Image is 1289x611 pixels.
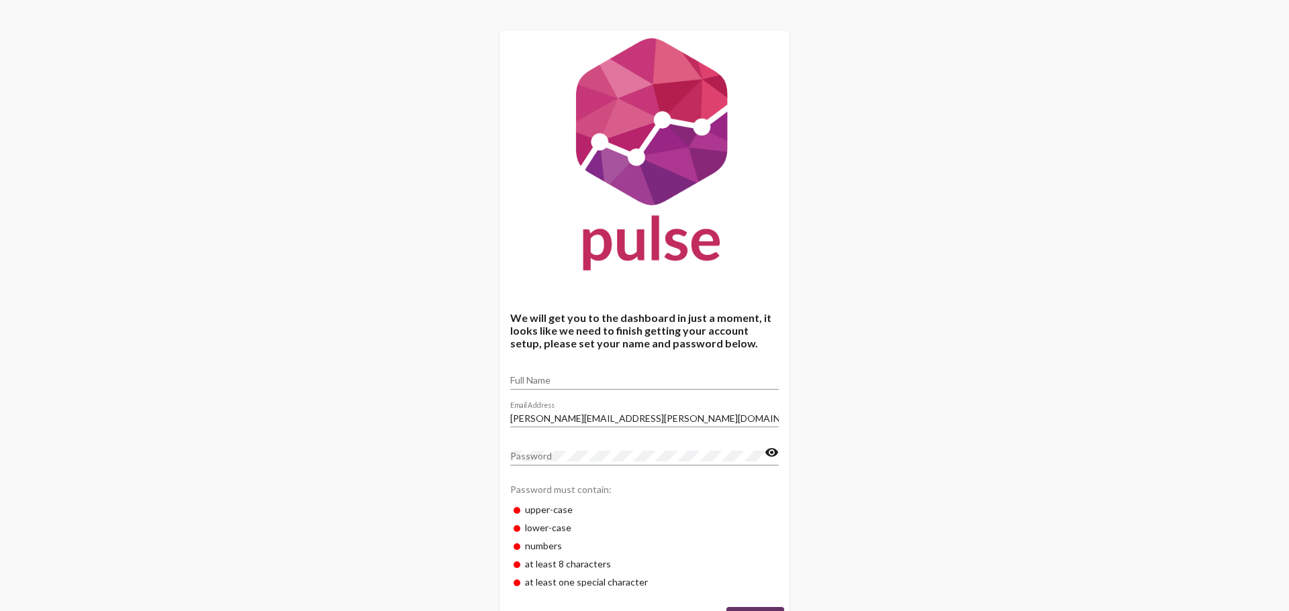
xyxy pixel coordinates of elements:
div: at least one special character [510,573,779,591]
div: lower-case [510,518,779,537]
div: numbers [510,537,779,555]
div: Password must contain: [510,477,779,500]
div: upper-case [510,500,779,518]
div: at least 8 characters [510,555,779,573]
h4: We will get you to the dashboard in just a moment, it looks like we need to finish getting your a... [510,311,779,349]
img: Pulse For Good Logo [499,31,790,284]
mat-icon: visibility [765,445,779,461]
